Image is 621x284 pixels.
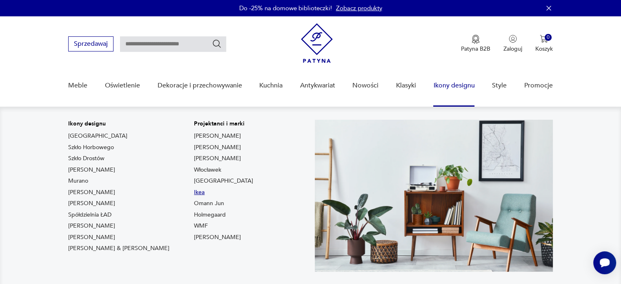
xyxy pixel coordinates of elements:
a: Zobacz produkty [336,4,382,12]
a: Klasyki [396,70,416,101]
img: Meble [315,120,553,272]
button: Patyna B2B [461,35,490,53]
a: WMF [194,222,208,230]
a: Dekoracje i przechowywanie [157,70,242,101]
a: [GEOGRAPHIC_DATA] [68,132,127,140]
a: [PERSON_NAME] [68,233,115,242]
a: [PERSON_NAME] [68,166,115,174]
a: Włocławek [194,166,221,174]
a: Antykwariat [300,70,335,101]
a: [PERSON_NAME] [68,222,115,230]
a: Ikona medaluPatyna B2B [461,35,490,53]
a: Holmegaard [194,211,226,219]
button: 0Koszyk [535,35,553,53]
a: Omann Jun [194,199,224,208]
iframe: Smartsupp widget button [593,251,616,274]
img: Patyna - sklep z meblami i dekoracjami vintage [301,23,333,63]
a: [PERSON_NAME] [68,199,115,208]
a: Szkło Horbowego [68,143,114,152]
a: Meble [68,70,87,101]
button: Sprzedawaj [68,36,114,51]
a: Murano [68,177,88,185]
img: Ikonka użytkownika [509,35,517,43]
a: Kuchnia [259,70,283,101]
p: Patyna B2B [461,45,490,53]
a: Szkło Drostów [68,154,105,163]
a: Spółdzielnia ŁAD [68,211,111,219]
div: 0 [545,34,552,41]
img: Ikona koszyka [540,35,548,43]
button: Szukaj [212,39,222,49]
a: [PERSON_NAME] [194,143,241,152]
a: [PERSON_NAME] [194,154,241,163]
p: Zaloguj [503,45,522,53]
a: [PERSON_NAME] [194,132,241,140]
p: Projektanci i marki [194,120,253,128]
a: Ikea [194,188,205,197]
a: [GEOGRAPHIC_DATA] [194,177,253,185]
p: Ikony designu [68,120,169,128]
a: Promocje [524,70,553,101]
a: Oświetlenie [105,70,140,101]
a: Sprzedawaj [68,42,114,47]
a: Ikony designu [433,70,474,101]
p: Do -25% na domowe biblioteczki! [239,4,332,12]
a: Style [492,70,507,101]
p: Koszyk [535,45,553,53]
a: Nowości [352,70,378,101]
a: [PERSON_NAME] [194,233,241,242]
img: Ikona medalu [472,35,480,44]
a: [PERSON_NAME] & [PERSON_NAME] [68,244,169,253]
a: [PERSON_NAME] [68,188,115,197]
button: Zaloguj [503,35,522,53]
